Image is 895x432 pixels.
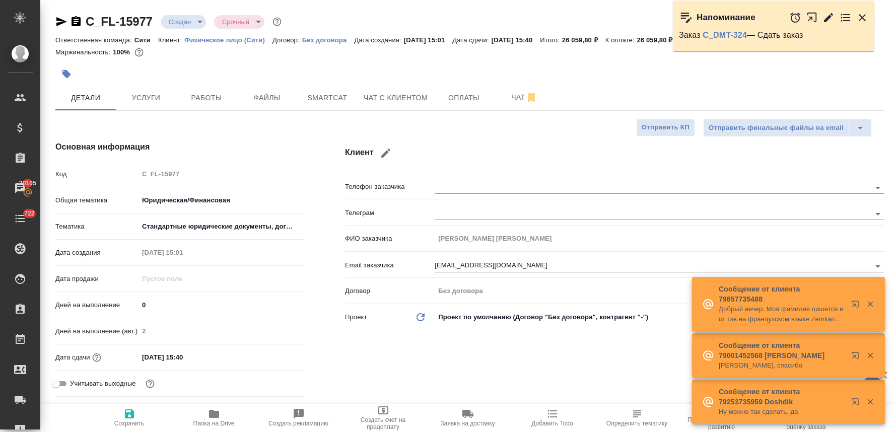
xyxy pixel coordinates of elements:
span: Детали [61,92,110,104]
p: Сообщение от клиента 79857735488 [719,284,845,304]
button: Если добавить услуги и заполнить их объемом, то дата рассчитается автоматически [90,351,103,364]
p: Тематика [55,222,139,232]
span: Добавить Todo [531,420,573,427]
div: Стандартные юридические документы, договоры, уставы [139,218,305,235]
p: Напоминание [697,13,755,23]
span: Определить тематику [606,420,667,427]
input: Пустое поле [139,167,305,181]
p: Дней на выполнение (авт.) [55,326,139,336]
h4: Клиент [345,141,884,165]
p: Договор: [272,36,302,44]
span: Отправить КП [642,122,690,133]
input: Пустое поле [139,245,227,260]
button: Открыть в новой вкладке [845,392,869,416]
input: Пустое поле [435,283,884,298]
button: Закрыть [856,12,868,24]
button: Создать счет на предоплату [341,404,426,432]
h4: Основная информация [55,141,305,153]
button: Открыть в новой вкладке [806,7,818,28]
input: ✎ Введи что-нибудь [139,298,305,312]
button: Добавить Todo [510,404,595,432]
button: Сохранить [87,404,172,432]
button: Перейти в todo [840,12,852,24]
p: Дата создания: [354,36,403,44]
div: split button [703,119,872,137]
button: Скопировать ссылку [70,16,82,28]
p: Дата сдачи: [452,36,491,44]
p: Добрый вечер. Моя фамилия пишется вот так на французском языке Zemlianski [PERSON_NAME] [719,304,845,324]
span: Чат с клиентом [364,92,428,104]
button: Доп статусы указывают на важность/срочность заказа [270,15,284,28]
button: Отложить [789,12,801,24]
span: Создать счет на предоплату [347,416,420,430]
button: Open [871,259,885,273]
span: Файлы [243,92,291,104]
a: 722 [3,206,38,231]
button: Отправить КП [636,119,695,136]
button: Закрыть [860,300,880,309]
p: 26 059,80 ₽ [562,36,605,44]
p: [DATE] 15:40 [492,36,540,44]
p: Проект [345,312,367,322]
p: Сити [134,36,158,44]
p: Итого: [540,36,562,44]
a: C_DMT-324 [703,31,747,39]
p: Код [55,169,139,179]
button: Open [871,207,885,221]
button: Папка на Drive [172,404,256,432]
span: Оплаты [440,92,488,104]
p: 26 059,80 ₽ [637,36,680,44]
p: Без договора [302,36,355,44]
p: Email заказчика [345,260,435,270]
span: 20105 [13,178,42,188]
div: Проект по умолчанию (Договор "Без договора", контрагент "-") [435,309,884,326]
p: Сообщение от клиента 79001452568 [PERSON_NAME] [719,340,845,361]
button: Открыть в новой вкладке [845,345,869,370]
button: Редактировать [822,12,835,24]
p: Ответственная команда: [55,36,134,44]
p: Маржинальность: [55,48,113,56]
span: Заявка на доставку [440,420,495,427]
span: Чат [500,91,548,104]
input: ✎ Введи что-нибудь [139,350,227,365]
button: Скопировать ссылку для ЯМессенджера [55,16,67,28]
button: Создать рекламацию [256,404,341,432]
p: Ну можно так сделать, да [719,407,845,417]
button: Заявка на доставку [426,404,510,432]
div: Создан [161,15,206,29]
input: Пустое поле [139,271,227,286]
span: Создать рекламацию [268,420,328,427]
div: Создан [214,15,264,29]
p: Физическое лицо (Сити) [184,36,272,44]
button: Создан [166,18,194,26]
span: Сохранить [114,420,145,427]
span: Работы [182,92,231,104]
button: Добавить тэг [55,63,78,85]
p: Общая тематика [55,195,139,205]
input: Пустое поле [139,324,305,338]
p: Дата сдачи [55,352,90,363]
p: [DATE] 15:01 [404,36,453,44]
button: Определить тематику [595,404,679,432]
button: Закрыть [860,397,880,406]
button: Срочный [219,18,252,26]
a: Физическое лицо (Сити) [184,35,272,44]
p: ФИО заказчика [345,234,435,244]
p: Дата создания [55,248,139,258]
span: Отправить финальные файлы на email [709,122,844,134]
p: Телефон заказчика [345,182,435,192]
p: [PERSON_NAME], спасибо [719,361,845,371]
div: Юридическая/Финансовая [139,192,305,209]
p: 100% [113,48,132,56]
a: C_FL-15977 [86,15,153,28]
button: Открыть в новой вкладке [845,294,869,318]
button: Отправить финальные файлы на email [703,119,849,137]
input: Пустое поле [435,231,884,246]
span: Smartcat [303,92,352,104]
button: 0.00 RUB; [132,46,146,59]
p: Заказ — Сдать заказ [679,30,868,40]
span: Призвать менеджера по развитию [685,416,758,430]
p: Клиент: [158,36,184,44]
p: Дней на выполнение [55,300,139,310]
p: Договор [345,286,435,296]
